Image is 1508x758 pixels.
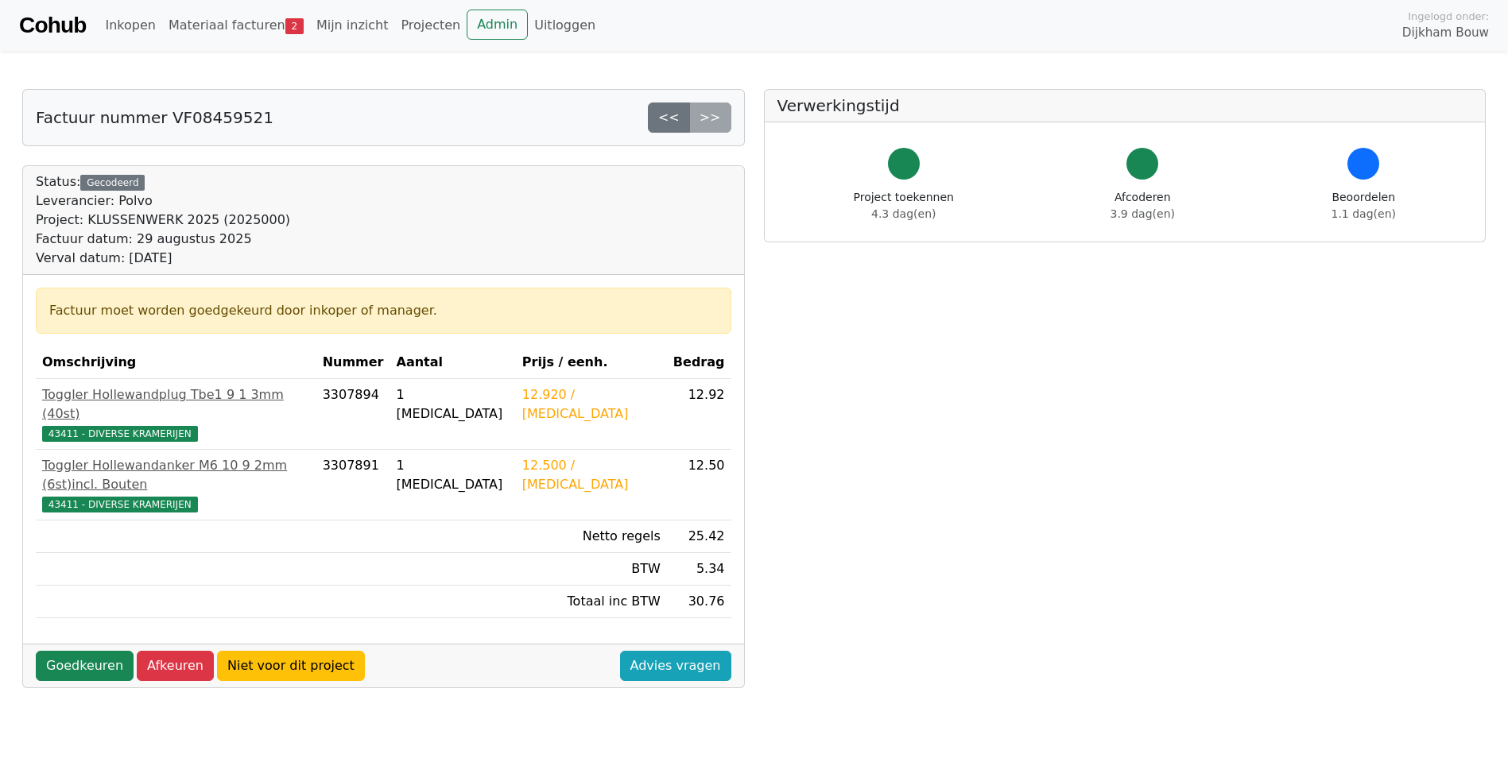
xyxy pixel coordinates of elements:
[1408,9,1489,24] span: Ingelogd onder:
[36,108,273,127] h5: Factuur nummer VF08459521
[516,346,667,379] th: Prijs / eenh.
[516,553,667,586] td: BTW
[394,10,467,41] a: Projecten
[42,426,198,442] span: 43411 - DIVERSE KRAMERIJEN
[397,456,510,494] div: 1 [MEDICAL_DATA]
[285,18,304,34] span: 2
[1111,189,1175,222] div: Afcoderen
[667,379,731,450] td: 12.92
[80,175,145,191] div: Gecodeerd
[854,189,954,222] div: Project toekennen
[667,450,731,520] td: 12.50
[310,10,395,41] a: Mijn inzicht
[777,96,1473,115] h5: Verwerkingstijd
[1111,207,1175,220] span: 3.9 dag(en)
[390,346,516,379] th: Aantal
[522,385,661,423] div: 12.920 / [MEDICAL_DATA]
[42,456,310,513] a: Toggler Hollewandanker M6 10 9 2mm (6st)incl. Bouten43411 - DIVERSE KRAMERIJEN
[217,651,365,681] a: Niet voor dit project
[162,10,310,41] a: Materiaal facturen2
[36,191,290,211] div: Leverancier: Polvo
[36,249,290,268] div: Verval datum: [DATE]
[522,456,661,494] div: 12.500 / [MEDICAL_DATA]
[42,456,310,494] div: Toggler Hollewandanker M6 10 9 2mm (6st)incl. Bouten
[1332,207,1396,220] span: 1.1 dag(en)
[42,497,198,512] span: 43411 - DIVERSE KRAMERIJEN
[42,385,310,423] div: Toggler Hollewandplug Tbe1 9 1 3mm (40st)
[316,379,390,450] td: 3307894
[36,230,290,249] div: Factuur datum: 29 augustus 2025
[620,651,731,681] a: Advies vragen
[1332,189,1396,222] div: Beoordelen
[648,102,690,133] a: <<
[36,211,290,230] div: Project: KLUSSENWERK 2025 (2025000)
[467,10,528,40] a: Admin
[36,172,290,268] div: Status:
[516,520,667,553] td: Netto regels
[528,10,602,41] a: Uitloggen
[667,346,731,379] th: Bedrag
[667,553,731,586] td: 5.34
[316,346,390,379] th: Nummer
[667,520,731,553] td: 25.42
[137,651,214,681] a: Afkeuren
[397,385,510,423] div: 1 [MEDICAL_DATA]
[99,10,161,41] a: Inkopen
[316,450,390,520] td: 3307891
[49,301,718,320] div: Factuur moet worden goedgekeurd door inkoper of manager.
[42,385,310,443] a: Toggler Hollewandplug Tbe1 9 1 3mm (40st)43411 - DIVERSE KRAMERIJEN
[667,586,731,618] td: 30.76
[36,346,316,379] th: Omschrijving
[36,651,134,681] a: Goedkeuren
[19,6,86,44] a: Cohub
[1402,24,1489,42] span: Dijkham Bouw
[516,586,667,618] td: Totaal inc BTW
[871,207,936,220] span: 4.3 dag(en)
